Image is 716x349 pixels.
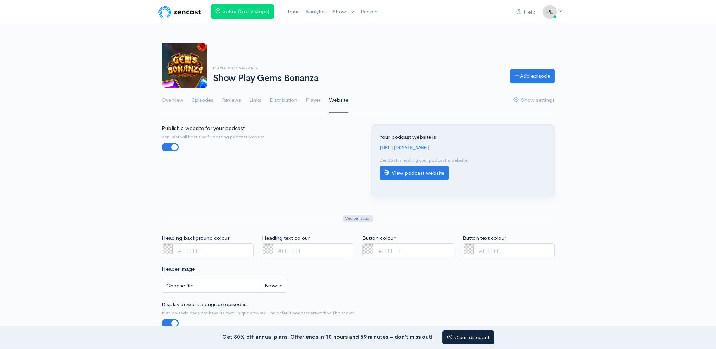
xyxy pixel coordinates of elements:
h1: Show Play Gems Bonanza [213,73,502,83]
span: Customisation [343,215,373,222]
a: Claim discount [442,330,494,345]
a: Shows [330,4,358,20]
small: ZenCast will host a self updating podcast website. [162,133,354,141]
label: Heading text colour [262,234,310,242]
strong: Get 30% off annual plans! Offer ends in 10 hours and 59 minutes – don’t miss out! [222,333,432,340]
a: Home [282,4,303,19]
input: #FFFFFFF [162,243,254,258]
a: Website [329,88,348,113]
img: ... [543,5,557,19]
p: ZenCast is hosting your podcast's website. [380,157,546,164]
h6: playgemsbonanza09 [213,66,502,70]
a: View podcast website [380,166,449,180]
a: Player [306,88,320,113]
a: Episodes [192,88,213,113]
a: Reviews [222,88,241,113]
img: ZenCast Logo [157,5,202,19]
label: Button text colour [463,234,506,242]
input: #FFFFFFF [262,243,354,258]
label: Heading background colour [162,234,229,242]
input: #FFFFFFF [362,243,454,258]
label: Display artwork alongside episodes [162,300,247,309]
a: People [358,4,380,19]
small: If an episode does not have its own unique artwork. The default podcast artwork will be shown. [162,310,555,317]
a: Distribution [270,88,297,113]
a: Links [249,88,261,113]
a: Add episode [510,69,555,83]
input: #FFFFFFF [463,243,555,258]
label: Publish a website for your podcast [162,124,245,132]
p: Your podcast website is: [380,133,546,141]
code: [URL][DOMAIN_NAME] [380,145,430,150]
label: Header image [162,265,195,273]
a: Show settings [513,88,555,113]
a: Help [513,5,538,20]
a: Setup (3 of 7 steps) [211,4,274,19]
a: Analytics [303,4,330,19]
a: Overview [162,88,183,113]
label: Button colour [362,234,395,242]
